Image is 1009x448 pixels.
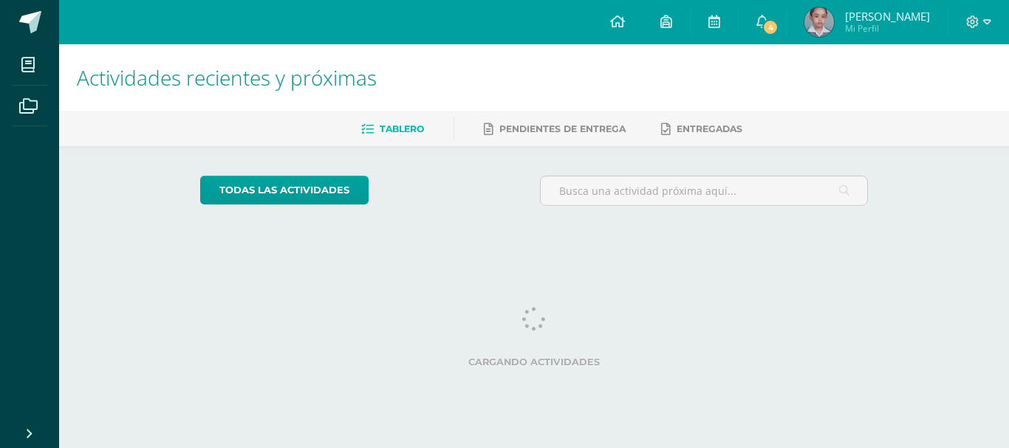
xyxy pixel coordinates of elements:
a: Tablero [361,117,424,141]
a: Pendientes de entrega [484,117,626,141]
span: Actividades recientes y próximas [77,63,377,92]
a: Entregadas [661,117,742,141]
img: bf08deebb9cb0532961245b119bd1cea.png [804,7,834,37]
a: todas las Actividades [200,176,369,204]
span: 4 [762,19,779,35]
span: [PERSON_NAME] [845,9,930,24]
span: Tablero [380,123,424,134]
span: Entregadas [677,123,742,134]
span: Mi Perfil [845,22,930,35]
span: Pendientes de entrega [499,123,626,134]
label: Cargando actividades [200,356,869,368]
input: Busca una actividad próxima aquí... [541,176,868,205]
